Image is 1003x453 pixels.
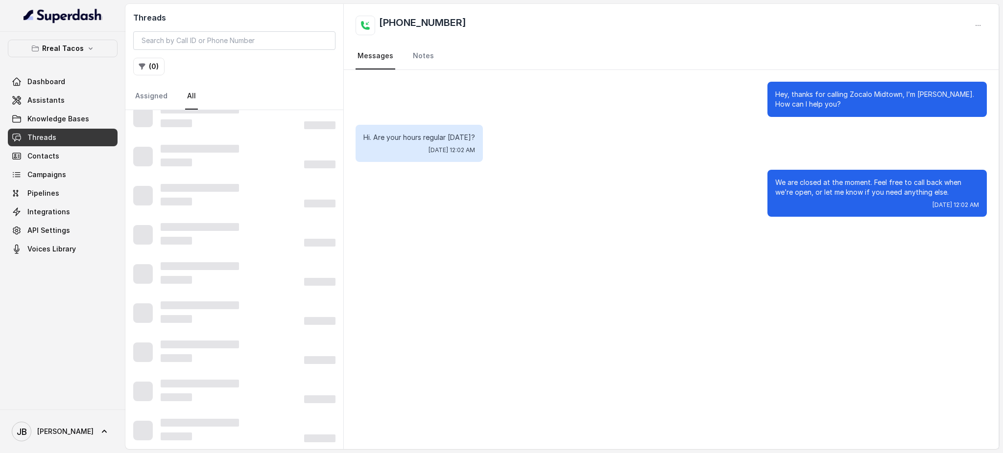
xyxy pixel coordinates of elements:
[411,43,436,69] a: Notes
[8,129,118,146] a: Threads
[8,91,118,109] a: Assistants
[27,226,70,235] span: API Settings
[27,114,89,124] span: Knowledge Bases
[27,151,59,161] span: Contacts
[356,43,395,69] a: Messages
[27,188,59,198] span: Pipelines
[8,110,118,128] a: Knowledge Bases
[133,83,335,110] nav: Tabs
[775,90,979,109] p: Hey, thanks for calling Zocalo Midtown, I’m [PERSON_NAME]. How can I help you?
[27,244,76,254] span: Voices Library
[429,146,475,154] span: [DATE] 12:02 AM
[8,40,118,57] button: Rreal Tacos
[379,16,466,35] h2: [PHONE_NUMBER]
[27,133,56,142] span: Threads
[8,418,118,445] a: [PERSON_NAME]
[24,8,102,23] img: light.svg
[37,427,94,436] span: [PERSON_NAME]
[27,95,65,105] span: Assistants
[8,166,118,183] a: Campaigns
[17,427,27,437] text: JB
[27,170,66,180] span: Campaigns
[133,12,335,23] h2: Threads
[8,184,118,202] a: Pipelines
[8,73,118,91] a: Dashboard
[133,58,165,75] button: (0)
[185,83,198,110] a: All
[8,203,118,221] a: Integrations
[133,83,169,110] a: Assigned
[42,43,84,54] p: Rreal Tacos
[8,147,118,165] a: Contacts
[363,133,475,142] p: Hi. Are your hours regular [DATE]?
[356,43,987,69] nav: Tabs
[8,222,118,239] a: API Settings
[27,77,65,87] span: Dashboard
[932,201,979,209] span: [DATE] 12:02 AM
[133,31,335,50] input: Search by Call ID or Phone Number
[27,207,70,217] span: Integrations
[775,178,979,197] p: We are closed at the moment. Feel free to call back when we’re open, or let me know if you need a...
[8,240,118,258] a: Voices Library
